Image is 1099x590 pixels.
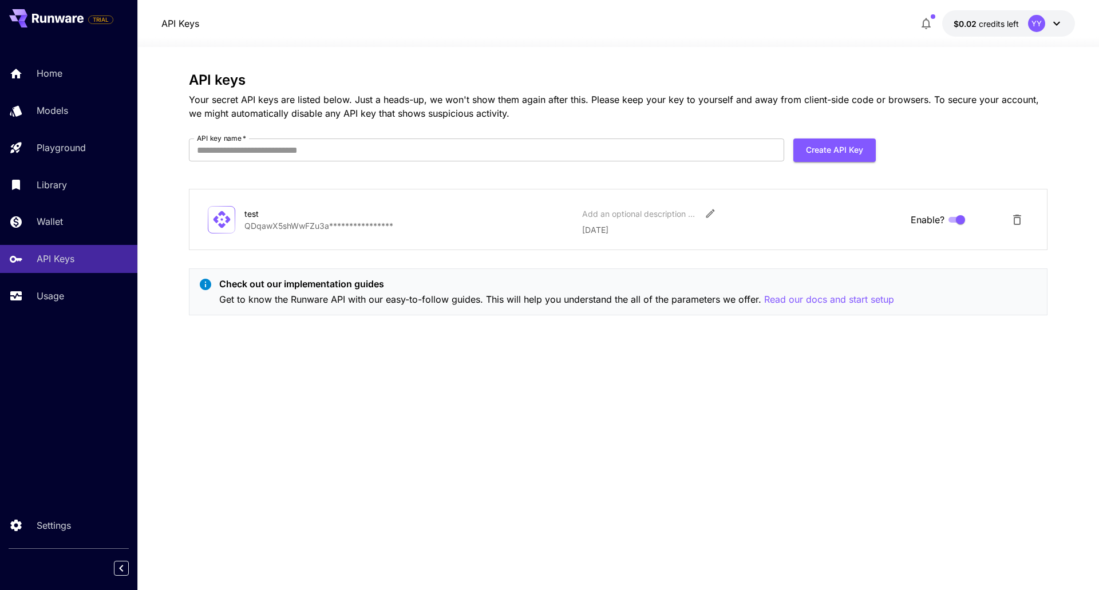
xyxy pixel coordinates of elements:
p: Your secret API keys are listed below. Just a heads-up, we won't show them again after this. Plea... [189,93,1047,120]
div: Collapse sidebar [122,558,137,579]
p: Wallet [37,215,63,228]
div: YY [1028,15,1045,32]
a: API Keys [161,17,199,30]
p: Playground [37,141,86,155]
p: [DATE] [582,224,902,236]
button: Delete API Key [1006,208,1029,231]
button: Read our docs and start setup [764,292,894,307]
p: Check out our implementation guides [219,277,894,291]
nav: breadcrumb [161,17,199,30]
span: Add your payment card to enable full platform functionality. [88,13,113,26]
div: $0.0158 [954,18,1019,30]
p: Get to know the Runware API with our easy-to-follow guides. This will help you understand the all... [219,292,894,307]
span: $0.02 [954,19,979,29]
button: Create API Key [793,138,876,162]
h3: API keys [189,72,1047,88]
p: Library [37,178,67,192]
button: $0.0158YY [942,10,1075,37]
div: test [244,208,359,220]
p: Settings [37,518,71,532]
p: API Keys [37,252,74,266]
label: API key name [197,133,246,143]
button: Edit [700,203,721,224]
p: Usage [37,289,64,303]
button: Collapse sidebar [114,561,129,576]
span: TRIAL [89,15,113,24]
p: Home [37,66,62,80]
span: Enable? [911,213,944,227]
span: credits left [979,19,1019,29]
div: Add an optional description or comment [582,208,697,220]
p: Models [37,104,68,117]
